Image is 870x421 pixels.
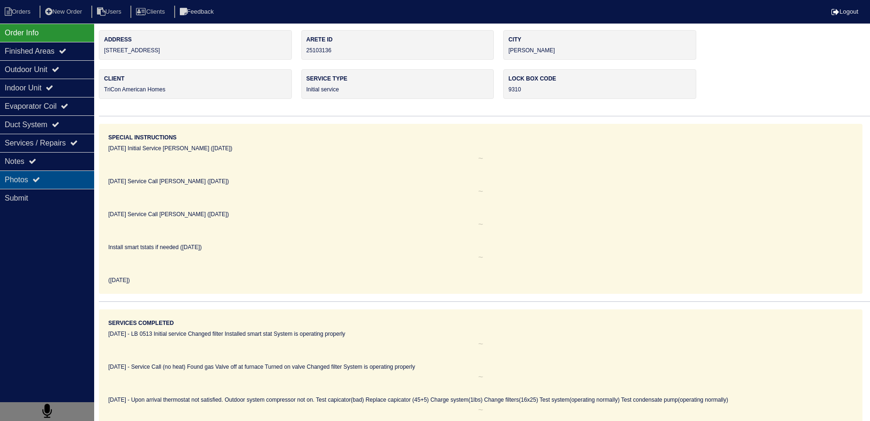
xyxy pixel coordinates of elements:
a: Users [91,8,129,15]
div: TriCon American Homes [99,69,292,99]
div: 9310 [503,69,696,99]
label: Arete ID [306,35,489,44]
div: [DATE] - Service Call (no heat) Found gas Valve off at furnace Turned on valve Changed filter Sys... [108,363,853,371]
div: 25103136 [301,30,494,60]
div: Initial service [301,69,494,99]
label: Special Instructions [108,133,177,142]
div: [DATE] Service Call [PERSON_NAME] ([DATE]) [108,177,853,186]
label: Services Completed [108,319,174,327]
div: [DATE] - LB 0513 Initial service Changed filter Installed smart stat System is operating properly [108,330,853,338]
div: [DATE] Service Call [PERSON_NAME] ([DATE]) [108,210,853,219]
li: Feedback [174,6,221,18]
div: [DATE] - Upon arrival thermostat not satisfied. Outdoor system compressor not on. Test capicator(... [108,396,853,404]
div: [STREET_ADDRESS] [99,30,292,60]
div: Install smart tstats if needed ([DATE]) [108,243,853,251]
a: Logout [831,8,858,15]
label: Address [104,35,287,44]
div: [PERSON_NAME] [503,30,696,60]
label: Lock box code [508,74,691,83]
li: New Order [40,6,89,18]
li: Users [91,6,129,18]
label: City [508,35,691,44]
div: [DATE] Initial Service [PERSON_NAME] ([DATE]) [108,144,853,153]
li: Clients [130,6,172,18]
label: Service Type [306,74,489,83]
label: Client [104,74,287,83]
a: New Order [40,8,89,15]
div: ([DATE]) [108,276,853,284]
a: Clients [130,8,172,15]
